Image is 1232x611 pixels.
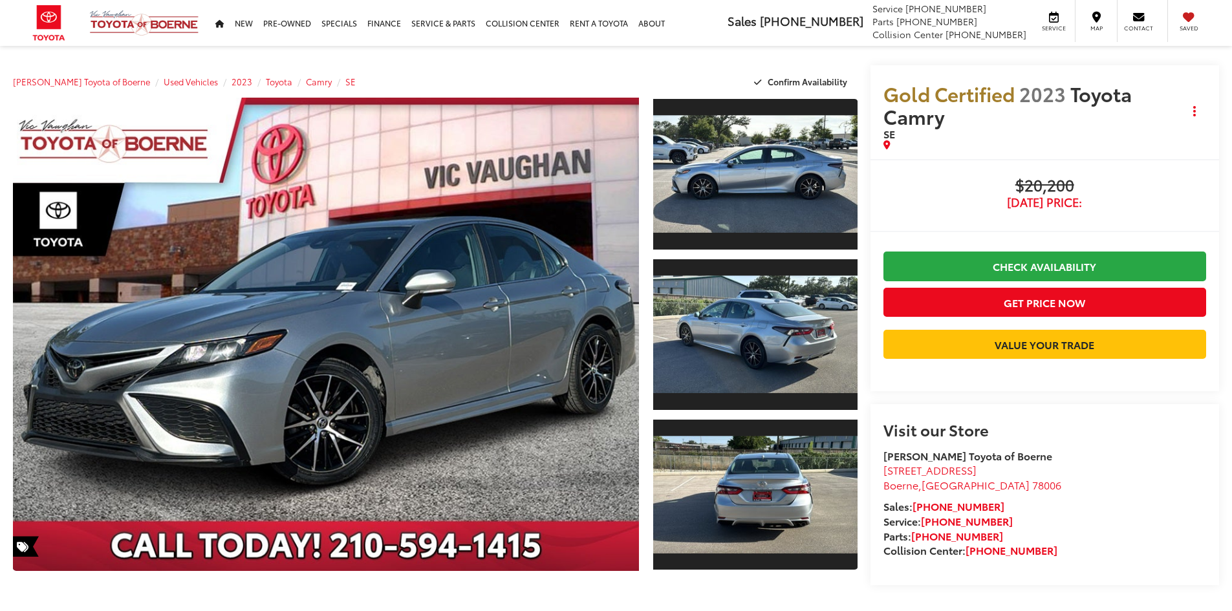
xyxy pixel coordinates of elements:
[1082,24,1110,32] span: Map
[1032,477,1061,492] span: 78006
[905,2,986,15] span: [PHONE_NUMBER]
[728,12,757,29] span: Sales
[883,80,1132,130] span: Toyota Camry
[872,2,903,15] span: Service
[1183,100,1206,123] button: Actions
[872,15,894,28] span: Parts
[89,10,199,36] img: Vic Vaughan Toyota of Boerne
[768,76,847,87] span: Confirm Availability
[883,513,1013,528] strong: Service:
[651,276,859,393] img: 2023 Toyota Camry SE
[883,126,895,141] span: SE
[1019,80,1066,107] span: 2023
[306,76,332,87] a: Camry
[913,498,1004,513] a: [PHONE_NUMBER]
[883,477,1061,492] span: ,
[883,528,1003,543] strong: Parts:
[345,76,356,87] a: SE
[883,421,1206,438] h2: Visit our Store
[922,477,1030,492] span: [GEOGRAPHIC_DATA]
[13,76,150,87] a: [PERSON_NAME] Toyota of Boerne
[883,498,1004,513] strong: Sales:
[883,542,1057,557] strong: Collision Center:
[653,258,858,411] a: Expand Photo 2
[883,196,1206,209] span: [DATE] Price:
[653,98,858,251] a: Expand Photo 1
[1193,106,1196,116] span: dropdown dots
[872,28,943,41] span: Collision Center
[1124,24,1153,32] span: Contact
[883,288,1206,317] button: Get Price Now
[883,477,918,492] span: Boerne
[883,252,1206,281] a: Check Availability
[653,418,858,572] a: Expand Photo 3
[883,177,1206,196] span: $20,200
[1174,24,1203,32] span: Saved
[883,448,1052,463] strong: [PERSON_NAME] Toyota of Boerne
[966,542,1057,557] a: [PHONE_NUMBER]
[911,528,1003,543] a: [PHONE_NUMBER]
[946,28,1026,41] span: [PHONE_NUMBER]
[6,95,645,573] img: 2023 Toyota Camry SE
[164,76,218,87] a: Used Vehicles
[883,80,1015,107] span: Gold Certified
[232,76,252,87] a: 2023
[13,98,639,571] a: Expand Photo 0
[760,12,863,29] span: [PHONE_NUMBER]
[747,70,858,93] button: Confirm Availability
[1039,24,1068,32] span: Service
[651,436,859,553] img: 2023 Toyota Camry SE
[651,116,859,233] img: 2023 Toyota Camry SE
[883,462,1061,492] a: [STREET_ADDRESS] Boerne,[GEOGRAPHIC_DATA] 78006
[896,15,977,28] span: [PHONE_NUMBER]
[883,330,1206,359] a: Value Your Trade
[921,513,1013,528] a: [PHONE_NUMBER]
[13,536,39,557] span: Special
[266,76,292,87] a: Toyota
[883,462,977,477] span: [STREET_ADDRESS]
